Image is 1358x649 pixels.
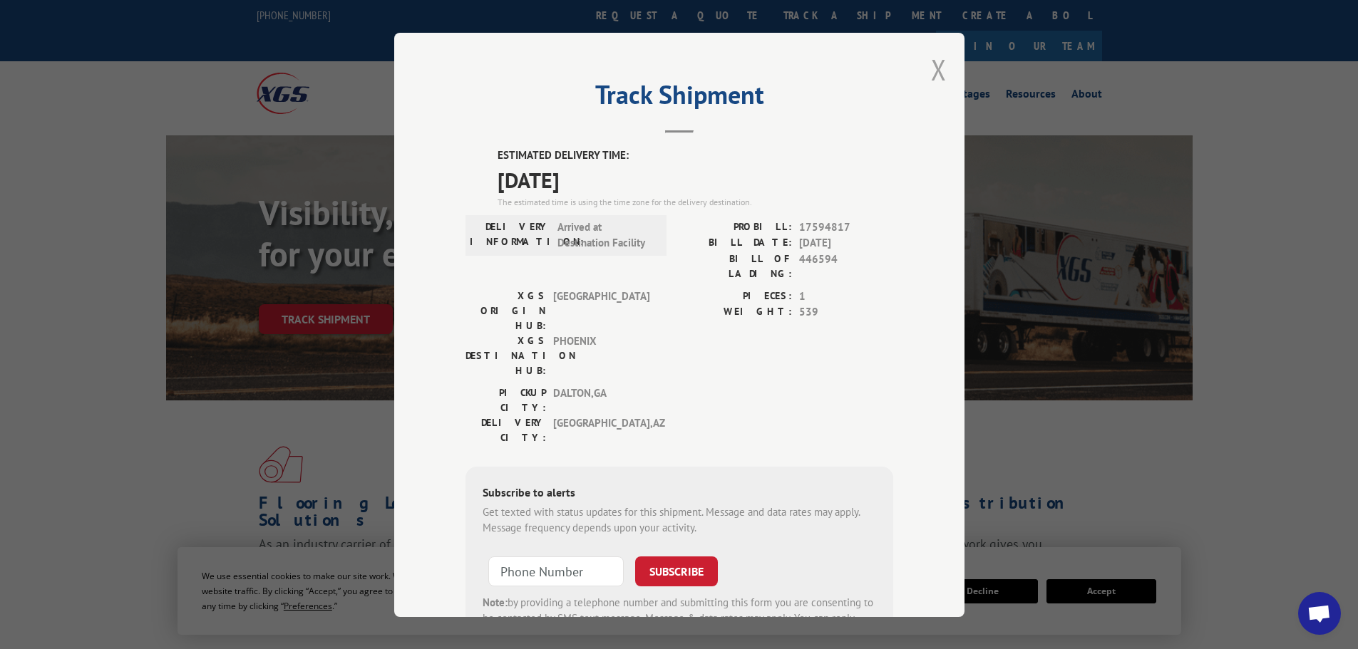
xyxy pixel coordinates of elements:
[799,288,893,304] span: 1
[488,556,624,586] input: Phone Number
[465,415,546,445] label: DELIVERY CITY:
[679,251,792,281] label: BILL OF LADING:
[465,385,546,415] label: PICKUP CITY:
[557,219,654,251] span: Arrived at Destination Facility
[635,556,718,586] button: SUBSCRIBE
[498,195,893,208] div: The estimated time is using the time zone for the delivery destination.
[679,304,792,321] label: WEIGHT:
[465,333,546,378] label: XGS DESTINATION HUB:
[799,235,893,251] span: [DATE]
[470,219,550,251] label: DELIVERY INFORMATION:
[553,415,649,445] span: [GEOGRAPHIC_DATA] , AZ
[465,85,893,112] h2: Track Shipment
[1298,592,1341,635] div: Open chat
[483,594,876,643] div: by providing a telephone number and submitting this form you are consenting to be contacted by SM...
[931,51,947,88] button: Close modal
[498,147,893,164] label: ESTIMATED DELIVERY TIME:
[799,304,893,321] span: 539
[679,219,792,235] label: PROBILL:
[483,595,508,608] strong: Note:
[465,288,546,333] label: XGS ORIGIN HUB:
[498,163,893,195] span: [DATE]
[679,235,792,251] label: BILL DATE:
[553,333,649,378] span: PHOENIX
[679,288,792,304] label: PIECES:
[799,251,893,281] span: 446594
[799,219,893,235] span: 17594817
[553,288,649,333] span: [GEOGRAPHIC_DATA]
[483,483,876,504] div: Subscribe to alerts
[483,504,876,536] div: Get texted with status updates for this shipment. Message and data rates may apply. Message frequ...
[553,385,649,415] span: DALTON , GA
